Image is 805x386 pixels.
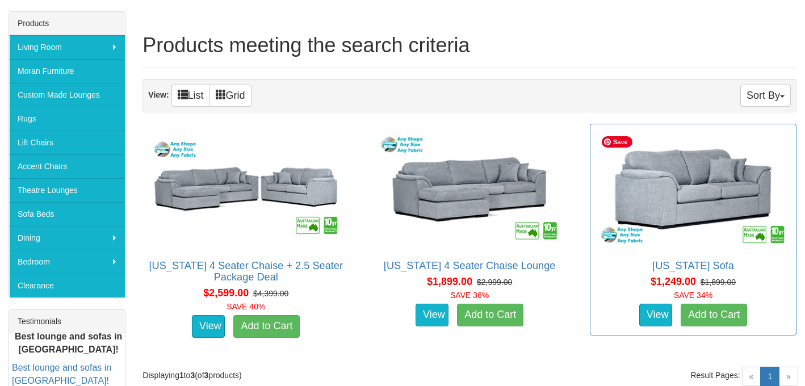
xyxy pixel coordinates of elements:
[674,291,712,300] font: SAVE 34%
[9,131,125,154] a: Lift Chairs
[701,278,736,287] del: $1,899.00
[15,331,122,354] b: Best lounge and sofas in [GEOGRAPHIC_DATA]!
[142,34,796,57] h1: Products meeting the search criteria
[9,202,125,226] a: Sofa Beds
[779,367,798,386] span: »
[209,85,251,107] a: Grid
[204,371,209,380] strong: 3
[450,291,489,300] font: SAVE 36%
[760,367,779,386] a: 1
[651,276,696,287] span: $1,249.00
[602,136,632,148] span: Save
[681,304,747,326] a: Add to Cart
[9,178,125,202] a: Theatre Lounges
[253,289,288,298] del: $4,399.00
[652,260,734,271] a: [US_STATE] Sofa
[171,85,210,107] a: List
[372,130,567,249] img: Texas 4 Seater Chaise Lounge
[9,250,125,274] a: Bedroom
[596,130,790,249] img: Texas Sofa
[740,85,791,107] button: Sort By
[9,83,125,107] a: Custom Made Lounges
[9,59,125,83] a: Moran Furniture
[192,315,225,338] a: View
[9,12,125,35] div: Products
[134,370,469,381] div: Displaying to (of products)
[179,371,184,380] strong: 1
[742,367,761,386] span: «
[427,276,472,287] span: $1,899.00
[149,130,343,249] img: Texas 4 Seater Chaise + 2.5 Seater Package Deal
[203,287,249,299] span: $2,599.00
[9,274,125,297] a: Clearance
[690,370,740,381] span: Result Pages:
[148,90,169,99] strong: View:
[9,154,125,178] a: Accent Chairs
[477,278,512,287] del: $2,999.00
[190,371,195,380] strong: 3
[9,35,125,59] a: Living Room
[233,315,300,338] a: Add to Cart
[457,304,523,326] a: Add to Cart
[9,310,125,333] div: Testimonials
[9,107,125,131] a: Rugs
[639,304,672,326] a: View
[149,260,343,283] a: [US_STATE] 4 Seater Chaise + 2.5 Seater Package Deal
[227,302,265,311] font: SAVE 40%
[9,226,125,250] a: Dining
[416,304,448,326] a: View
[384,260,556,271] a: [US_STATE] 4 Seater Chaise Lounge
